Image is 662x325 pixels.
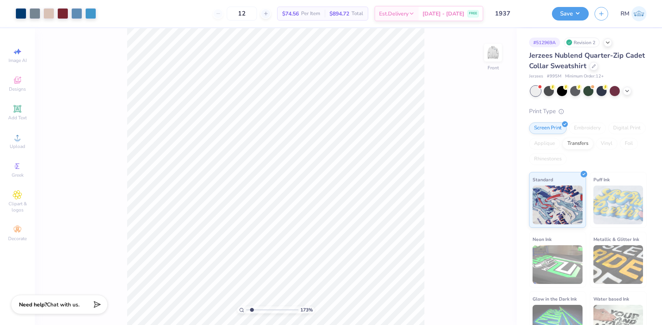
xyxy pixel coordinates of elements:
[593,235,639,243] span: Metallic & Glitter Ink
[631,6,646,21] img: Roberta Manuel
[552,7,589,21] button: Save
[227,7,257,21] input: – –
[282,10,299,18] span: $74.56
[4,201,31,213] span: Clipart & logos
[593,186,643,224] img: Puff Ink
[8,236,27,242] span: Decorate
[9,57,27,64] span: Image AI
[596,138,617,150] div: Vinyl
[10,143,25,150] span: Upload
[529,153,567,165] div: Rhinestones
[9,86,26,92] span: Designs
[300,306,313,313] span: 173 %
[19,301,47,308] strong: Need help?
[12,172,24,178] span: Greek
[329,10,349,18] span: $894.72
[533,295,577,303] span: Glow in the Dark Ink
[485,45,501,60] img: Front
[621,9,629,18] span: RM
[562,138,593,150] div: Transfers
[564,38,600,47] div: Revision 2
[469,11,477,16] span: FREE
[8,115,27,121] span: Add Text
[569,122,606,134] div: Embroidery
[547,73,561,80] span: # 995M
[565,73,604,80] span: Minimum Order: 12 +
[47,301,79,308] span: Chat with us.
[593,245,643,284] img: Metallic & Glitter Ink
[529,73,543,80] span: Jerzees
[301,10,320,18] span: Per Item
[379,10,409,18] span: Est. Delivery
[529,122,567,134] div: Screen Print
[529,51,645,71] span: Jerzees Nublend Quarter-Zip Cadet Collar Sweatshirt
[422,10,464,18] span: [DATE] - [DATE]
[529,107,646,116] div: Print Type
[621,6,646,21] a: RM
[489,6,546,21] input: Untitled Design
[529,138,560,150] div: Applique
[533,245,583,284] img: Neon Ink
[533,186,583,224] img: Standard
[533,175,553,184] span: Standard
[533,235,552,243] span: Neon Ink
[352,10,363,18] span: Total
[488,64,499,71] div: Front
[593,295,629,303] span: Water based Ink
[608,122,646,134] div: Digital Print
[529,38,560,47] div: # 512969A
[593,175,610,184] span: Puff Ink
[620,138,638,150] div: Foil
